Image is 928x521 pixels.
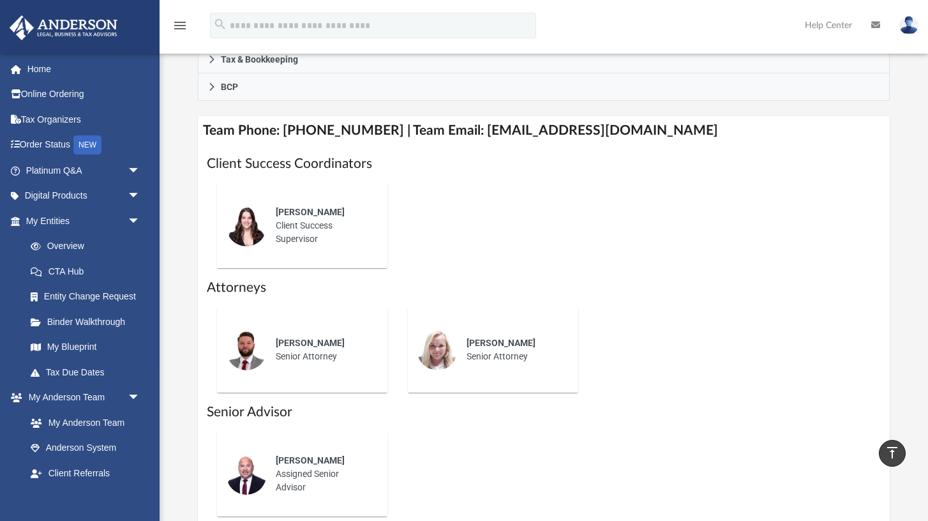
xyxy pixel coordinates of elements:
[18,359,160,385] a: Tax Due Dates
[9,158,160,183] a: Platinum Q&Aarrow_drop_down
[221,82,238,91] span: BCP
[267,445,378,503] div: Assigned Senior Advisor
[9,385,153,411] a: My Anderson Teamarrow_drop_down
[18,435,153,461] a: Anderson System
[207,278,881,297] h1: Attorneys
[885,445,900,460] i: vertical_align_top
[9,183,160,209] a: Digital Productsarrow_drop_down
[213,17,227,31] i: search
[18,234,160,259] a: Overview
[207,403,881,421] h1: Senior Advisor
[18,410,147,435] a: My Anderson Team
[9,208,160,234] a: My Entitiesarrow_drop_down
[73,135,101,155] div: NEW
[267,328,378,372] div: Senior Attorney
[198,73,890,101] a: BCP
[198,46,890,73] a: Tax & Bookkeeping
[128,183,153,209] span: arrow_drop_down
[18,259,160,284] a: CTA Hub
[467,338,535,348] span: [PERSON_NAME]
[9,107,160,132] a: Tax Organizers
[128,385,153,411] span: arrow_drop_down
[172,18,188,33] i: menu
[458,328,569,372] div: Senior Attorney
[128,158,153,184] span: arrow_drop_down
[18,460,153,486] a: Client Referrals
[226,454,267,495] img: thumbnail
[226,329,267,370] img: thumbnail
[879,440,906,467] a: vertical_align_top
[172,24,188,33] a: menu
[417,329,458,370] img: thumbnail
[9,82,160,107] a: Online Ordering
[128,208,153,234] span: arrow_drop_down
[221,55,298,64] span: Tax & Bookkeeping
[899,16,918,34] img: User Pic
[18,309,160,335] a: Binder Walkthrough
[276,455,345,465] span: [PERSON_NAME]
[226,206,267,246] img: thumbnail
[276,207,345,217] span: [PERSON_NAME]
[6,15,121,40] img: Anderson Advisors Platinum Portal
[267,197,378,255] div: Client Success Supervisor
[9,56,160,82] a: Home
[18,335,153,360] a: My Blueprint
[9,132,160,158] a: Order StatusNEW
[207,155,881,173] h1: Client Success Coordinators
[18,284,160,310] a: Entity Change Request
[276,338,345,348] span: [PERSON_NAME]
[198,116,890,145] h4: Team Phone: [PHONE_NUMBER] | Team Email: [EMAIL_ADDRESS][DOMAIN_NAME]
